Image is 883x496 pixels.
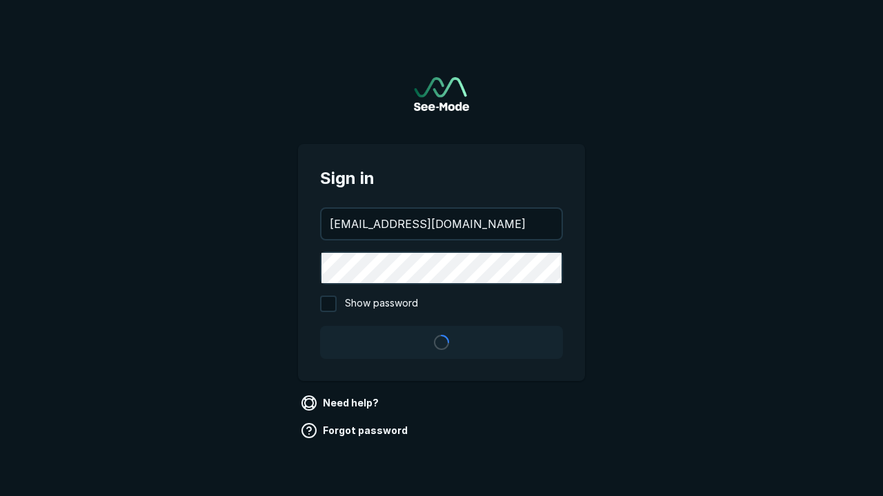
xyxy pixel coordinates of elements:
a: Go to sign in [414,77,469,111]
span: Sign in [320,166,563,191]
span: Show password [345,296,418,312]
a: Forgot password [298,420,413,442]
a: Need help? [298,392,384,414]
input: your@email.com [321,209,562,239]
img: See-Mode Logo [414,77,469,111]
